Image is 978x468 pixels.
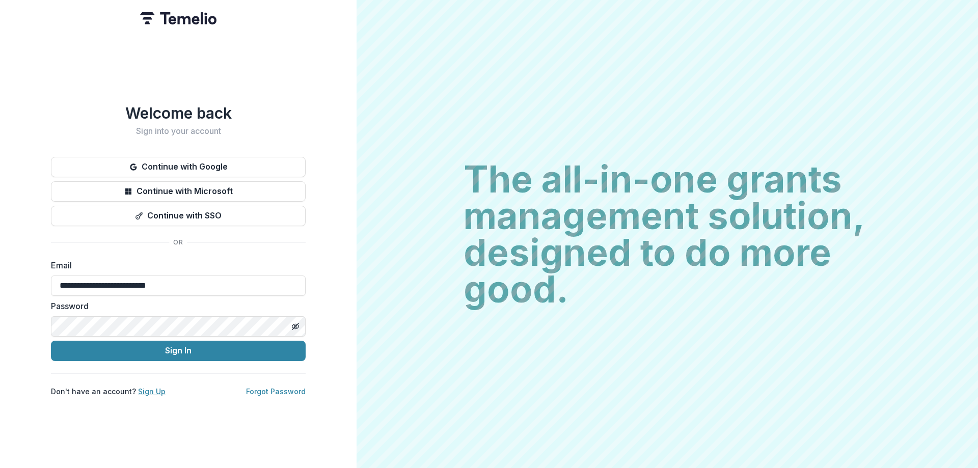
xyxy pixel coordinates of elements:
button: Continue with SSO [51,206,306,226]
img: Temelio [140,12,216,24]
button: Continue with Google [51,157,306,177]
a: Sign Up [138,387,166,396]
button: Continue with Microsoft [51,181,306,202]
h2: Sign into your account [51,126,306,136]
p: Don't have an account? [51,386,166,397]
h1: Welcome back [51,104,306,122]
button: Sign In [51,341,306,361]
a: Forgot Password [246,387,306,396]
label: Password [51,300,300,312]
button: Toggle password visibility [287,318,304,335]
label: Email [51,259,300,271]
